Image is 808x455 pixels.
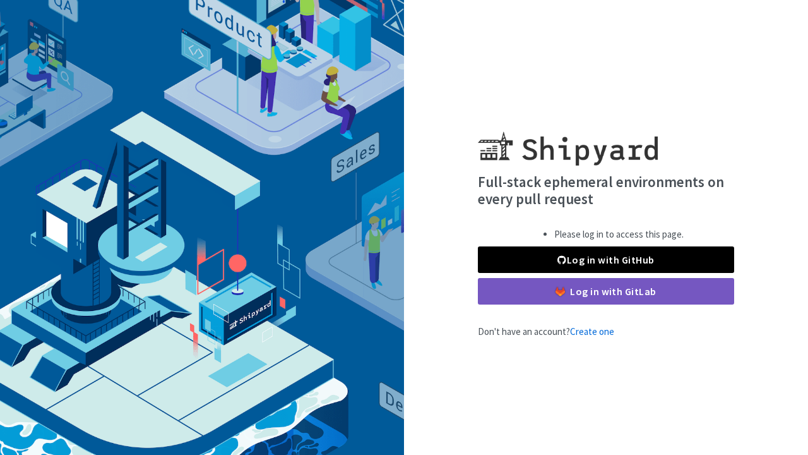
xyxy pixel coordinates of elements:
[478,116,658,166] img: Shipyard logo
[478,325,614,337] span: Don't have an account?
[570,325,614,337] a: Create one
[478,278,734,305] a: Log in with GitLab
[478,246,734,273] a: Log in with GitHub
[478,173,734,208] h4: Full-stack ephemeral environments on every pull request
[554,227,684,242] li: Please log in to access this page.
[555,287,565,296] img: gitlab-color.svg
